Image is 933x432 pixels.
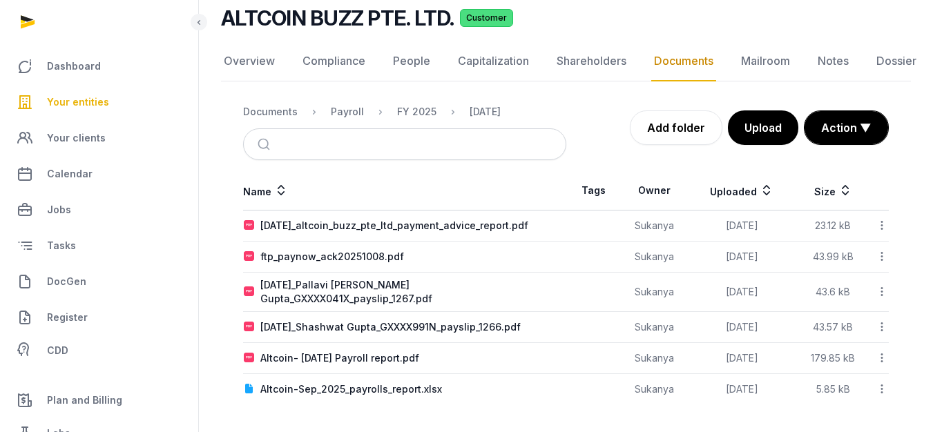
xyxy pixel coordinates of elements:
[47,166,93,182] span: Calendar
[796,273,870,312] td: 43.6 kB
[244,220,255,231] img: pdf.svg
[260,278,566,306] div: [DATE]_Pallavi [PERSON_NAME] Gupta_GXXXX041X_payslip_1267.pdf
[11,86,187,119] a: Your entities
[260,250,404,264] div: ftp_paynow_ack20251008.pdf
[244,353,255,364] img: pdf.svg
[460,9,513,27] span: Customer
[796,374,870,405] td: 5.85 kB
[726,352,758,364] span: [DATE]
[621,242,687,273] td: Sukanya
[621,343,687,374] td: Sukanya
[796,210,870,242] td: 23.12 kB
[11,384,187,417] a: Plan and Billing
[47,237,76,254] span: Tasks
[726,383,758,395] span: [DATE]
[221,41,911,81] nav: Tabs
[726,286,758,297] span: [DATE]
[11,50,187,83] a: Dashboard
[47,309,88,326] span: Register
[260,382,442,396] div: Altcoin-Sep_2025_payrolls_report.xlsx
[397,105,436,119] div: FY 2025
[554,41,629,81] a: Shareholders
[621,374,687,405] td: Sukanya
[621,171,687,210] th: Owner
[331,105,364,119] div: Payroll
[244,286,255,297] img: pdf.svg
[651,41,716,81] a: Documents
[244,322,255,333] img: pdf.svg
[726,219,758,231] span: [DATE]
[688,171,796,210] th: Uploaded
[260,351,419,365] div: Altcoin- [DATE] Payroll report.pdf
[726,321,758,333] span: [DATE]
[47,130,106,146] span: Your clients
[390,41,433,81] a: People
[566,171,622,210] th: Tags
[243,105,298,119] div: Documents
[11,337,187,364] a: CDD
[805,111,888,144] button: Action ▼
[815,41,852,81] a: Notes
[455,41,532,81] a: Capitalization
[300,41,368,81] a: Compliance
[260,219,528,233] div: [DATE]_altcoin_buzz_pte_ltd_payment_advice_report.pdf
[621,312,687,343] td: Sukanya
[630,110,722,145] a: Add folder
[243,171,566,210] th: Name
[47,392,122,409] span: Plan and Billing
[796,171,870,210] th: Size
[621,273,687,312] td: Sukanya
[796,242,870,273] td: 43.99 kB
[11,265,187,298] a: DocGen
[244,251,255,262] img: pdf.svg
[260,320,521,334] div: [DATE]_Shashwat Gupta_GXXXX991N_payslip_1266.pdf
[221,41,278,81] a: Overview
[11,121,187,155] a: Your clients
[47,273,86,290] span: DocGen
[796,343,870,374] td: 179.85 kB
[874,41,919,81] a: Dossier
[11,193,187,226] a: Jobs
[470,105,501,119] div: [DATE]
[47,202,71,218] span: Jobs
[11,301,187,334] a: Register
[244,384,255,395] img: document.svg
[11,157,187,190] a: Calendar
[728,110,798,145] button: Upload
[221,6,454,30] h2: ALTCOIN BUZZ PTE. LTD.
[796,312,870,343] td: 43.57 kB
[243,95,566,128] nav: Breadcrumb
[249,129,282,159] button: Submit
[11,229,187,262] a: Tasks
[47,58,101,75] span: Dashboard
[47,94,109,110] span: Your entities
[621,210,687,242] td: Sukanya
[47,342,68,359] span: CDD
[738,41,793,81] a: Mailroom
[726,251,758,262] span: [DATE]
